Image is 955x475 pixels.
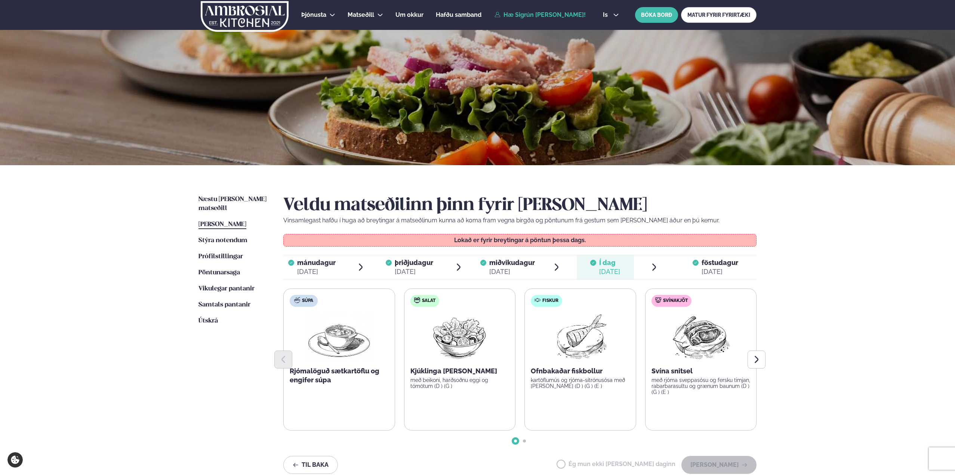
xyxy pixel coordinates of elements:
[651,367,751,376] p: Svína snitsel
[436,10,481,19] a: Hafðu samband
[297,267,336,276] div: [DATE]
[489,267,535,276] div: [DATE]
[410,367,509,376] p: Kjúklinga [PERSON_NAME]
[198,220,246,229] a: [PERSON_NAME]
[198,286,255,292] span: Vikulegar pantanir
[514,439,517,442] span: Go to slide 1
[681,456,757,474] button: [PERSON_NAME]
[702,259,738,266] span: föstudagur
[748,351,765,368] button: Next slide
[523,439,526,442] span: Go to slide 2
[681,7,757,23] a: MATUR FYRIR FYRIRTÆKI
[7,452,23,468] a: Cookie settings
[294,297,300,303] img: soup.svg
[535,297,540,303] img: fish.svg
[531,377,630,389] p: kartöflumús og rjóma-sítrónusósa með [PERSON_NAME] (D ) (G ) (E )
[200,1,289,32] img: logo
[198,221,246,228] span: [PERSON_NAME]
[542,298,558,304] span: Fiskur
[198,300,250,309] a: Samtals pantanir
[495,12,586,18] a: Hæ Sigrún [PERSON_NAME]!
[531,367,630,376] p: Ofnbakaðar fiskbollur
[283,216,757,225] p: Vinsamlegast hafðu í huga að breytingar á matseðlinum kunna að koma fram vegna birgða og pöntunum...
[603,12,610,18] span: is
[410,377,509,389] p: með beikoni, harðsoðnu eggi og tómötum (D ) (G )
[306,313,372,361] img: Soup.png
[599,258,620,267] span: Í dag
[436,11,481,18] span: Hafðu samband
[198,268,240,277] a: Pöntunarsaga
[198,195,268,213] a: Næstu [PERSON_NAME] matseðill
[290,367,389,385] p: Rjómalöguð sætkartöflu og engifer súpa
[291,237,749,243] p: Lokað er fyrir breytingar á pöntun þessa dags.
[635,7,678,23] button: BÓKA BORÐ
[198,252,243,261] a: Prófílstillingar
[198,196,267,212] span: Næstu [PERSON_NAME] matseðill
[395,259,433,266] span: þriðjudagur
[283,456,338,474] button: Til baka
[426,313,493,361] img: Salad.png
[655,297,661,303] img: pork.svg
[663,298,688,304] span: Svínakjöt
[348,11,374,18] span: Matseðill
[283,195,757,216] h2: Veldu matseðilinn þinn fyrir [PERSON_NAME]
[274,351,292,368] button: Previous slide
[395,10,423,19] a: Um okkur
[198,284,255,293] a: Vikulegar pantanir
[395,267,433,276] div: [DATE]
[198,317,218,326] a: Útskrá
[198,318,218,324] span: Útskrá
[198,269,240,276] span: Pöntunarsaga
[668,313,734,361] img: Pork-Meat.png
[348,10,374,19] a: Matseðill
[597,12,625,18] button: is
[198,237,247,244] span: Stýra notendum
[599,267,620,276] div: [DATE]
[297,259,336,266] span: mánudagur
[198,236,247,245] a: Stýra notendum
[702,267,738,276] div: [DATE]
[651,377,751,395] p: með rjóma sveppasósu og fersku timjan, rabarbarasultu og grænum baunum (D ) (G ) (E )
[422,298,435,304] span: Salat
[302,298,313,304] span: Súpa
[489,259,535,266] span: miðvikudagur
[301,11,326,18] span: Þjónusta
[414,297,420,303] img: salad.svg
[547,313,613,361] img: Fish.png
[198,302,250,308] span: Samtals pantanir
[395,11,423,18] span: Um okkur
[301,10,326,19] a: Þjónusta
[198,253,243,260] span: Prófílstillingar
